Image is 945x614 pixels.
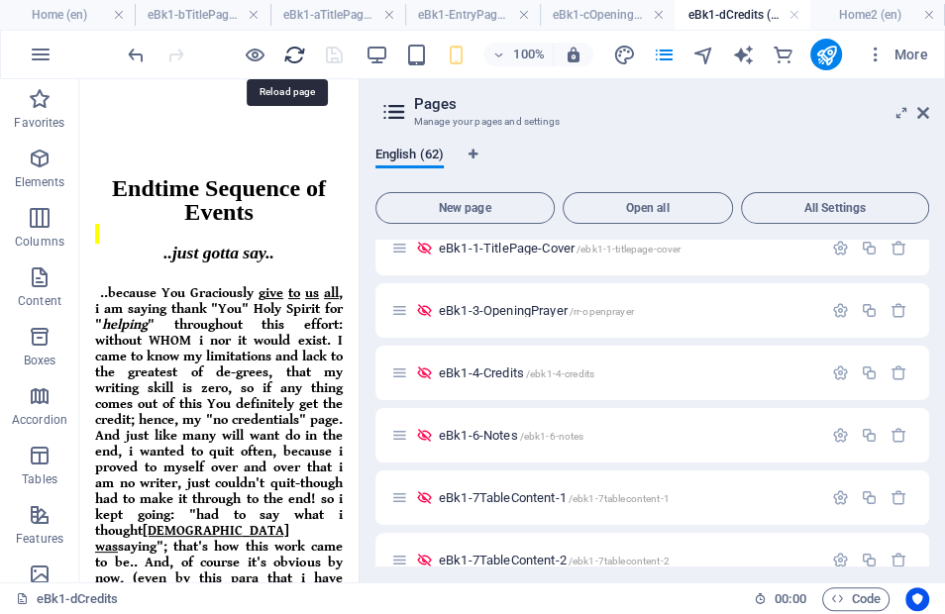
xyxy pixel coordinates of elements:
div: Remove [891,489,907,506]
span: /ebk1-6-notes [520,431,584,442]
span: Open all [572,202,724,214]
div: Remove [891,364,907,381]
button: reload [282,43,306,66]
button: Open all [563,192,733,224]
span: Code [831,587,881,611]
button: All Settings [741,192,929,224]
div: Duplicate [861,489,878,506]
span: /ebk1-1-titlepage-cover [577,244,681,255]
span: More [866,45,928,64]
div: eBk1-6-Notes/ebk1-6-notes [433,429,822,442]
button: navigator [691,43,715,66]
div: Remove [891,427,907,444]
p: Tables [22,471,57,487]
i: Design (Ctrl+Alt+Y) [612,44,635,66]
div: eBk1-4-Credits/ebk1-4-credits [433,366,822,379]
h4: eBk1-bTitlePage (en) [135,4,269,26]
h4: eBk1-dCredits (en) [675,4,809,26]
span: 00 00 [775,587,805,611]
h2: Pages [414,95,929,113]
span: Click to open page [439,241,681,256]
button: publish [810,39,842,70]
div: eBk1-1-TitlePage-Cover/ebk1-1-titlepage-cover [433,242,822,255]
div: Settings [832,489,849,506]
i: Undo: Change pages (Ctrl+Z) [125,44,148,66]
span: New page [384,202,546,214]
div: Duplicate [861,552,878,568]
h4: eBk1-aTitlePage-Cover (en) [270,4,405,26]
div: Settings [832,364,849,381]
div: Settings [832,552,849,568]
span: /rr-openprayer [570,306,634,317]
p: Boxes [24,353,56,368]
button: undo [124,43,148,66]
div: Duplicate [861,302,878,319]
div: Settings [832,302,849,319]
i: Navigator [691,44,714,66]
a: Click to cancel selection. Double-click to open Pages [16,587,118,611]
span: /ebk1-7tablecontent-2 [569,556,670,566]
i: Publish [814,44,837,66]
button: 100% [483,43,554,66]
i: On resize automatically adjust zoom level to fit chosen device. [565,46,582,63]
p: Elements [15,174,65,190]
span: Click to open page [439,428,583,443]
div: Remove [891,240,907,256]
h3: Manage your pages and settings [414,113,890,131]
div: Remove [891,552,907,568]
i: AI Writer [731,44,754,66]
p: Favorites [14,115,64,131]
span: : [788,591,791,606]
button: pages [652,43,676,66]
div: Language Tabs [375,147,929,184]
span: Click to open page [439,303,634,318]
span: /ebk1-4-credits [526,368,594,379]
button: Click here to leave preview mode and continue editing [243,43,266,66]
div: Settings [832,427,849,444]
button: New page [375,192,555,224]
i: Commerce [771,44,793,66]
h6: 100% [513,43,545,66]
h4: eBk1-cOpeningPrayer (en) [540,4,675,26]
div: Settings [832,240,849,256]
button: Usercentrics [905,587,929,611]
button: text_generator [731,43,755,66]
span: English (62) [375,143,444,170]
span: All Settings [750,202,920,214]
div: eBk1-7TableContent-1/ebk1-7tablecontent-1 [433,491,822,504]
i: Pages (Ctrl+Alt+S) [652,44,675,66]
h6: Session time [754,587,806,611]
span: Click to open page [439,365,594,380]
h4: Home2 (en) [810,4,945,26]
p: Columns [15,234,64,250]
button: design [612,43,636,66]
button: More [858,39,936,70]
span: /ebk1-7tablecontent-1 [569,493,670,504]
div: Duplicate [861,427,878,444]
p: Accordion [12,412,67,428]
div: eBk1-7TableContent-2/ebk1-7tablecontent-2 [433,554,822,566]
span: Click to open page [439,553,670,567]
span: Click to open page [439,490,670,505]
p: Features [16,531,63,547]
h4: eBk1-EntryPage (en) [405,4,540,26]
button: commerce [771,43,794,66]
div: eBk1-3-OpeningPrayer/rr-openprayer [433,304,822,317]
button: Code [822,587,890,611]
p: Content [18,293,61,309]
